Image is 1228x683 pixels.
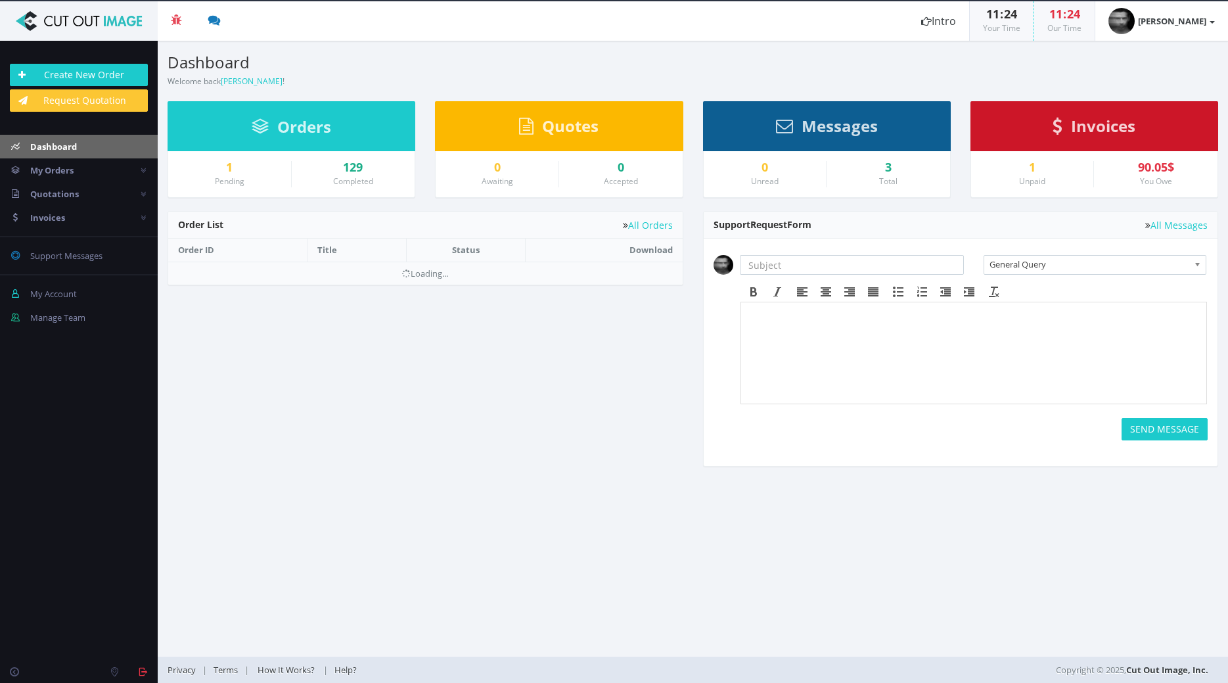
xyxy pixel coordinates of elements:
[751,176,779,187] small: Unread
[1053,123,1135,135] a: Invoices
[30,164,74,176] span: My Orders
[1122,418,1208,440] button: SEND MESSAGE
[207,664,244,676] a: Terms
[10,11,148,31] img: Cut Out Image
[221,76,283,87] a: [PERSON_NAME]
[714,161,817,174] a: 0
[1071,115,1135,137] span: Invoices
[215,176,244,187] small: Pending
[178,218,223,231] span: Order List
[168,664,202,676] a: Privacy
[1108,8,1135,34] img: d132aeb1bf903cb78666fff7a5950c69
[982,283,1006,300] div: Clear formatting
[1145,220,1208,230] a: All Messages
[910,283,934,300] div: Numbered list
[10,89,148,112] a: Request Quotation
[168,262,683,285] td: Loading...
[934,283,957,300] div: Decrease indent
[542,115,599,137] span: Quotes
[1140,176,1172,187] small: You Owe
[30,250,102,262] span: Support Messages
[838,283,861,300] div: Align right
[1047,22,1081,34] small: Our Time
[328,664,363,676] a: Help?
[802,115,878,137] span: Messages
[1138,15,1206,27] strong: [PERSON_NAME]
[1049,6,1062,22] span: 11
[302,161,405,174] a: 129
[178,161,281,174] a: 1
[1056,663,1208,676] span: Copyright © 2025,
[482,176,513,187] small: Awaiting
[252,124,331,135] a: Orders
[740,255,964,275] input: Subject
[30,212,65,224] span: Invoices
[861,283,885,300] div: Justify
[986,6,999,22] span: 11
[1126,664,1208,676] a: Cut Out Image, Inc.
[168,239,307,262] th: Order ID
[333,176,373,187] small: Completed
[836,161,940,174] div: 3
[776,123,878,135] a: Messages
[526,239,683,262] th: Download
[957,283,981,300] div: Increase indent
[168,54,683,71] h3: Dashboard
[741,302,1207,404] iframe: Rich Text Area. Press ALT-F9 for menu. Press ALT-F10 for toolbar. Press ALT-0 for help
[30,141,77,153] span: Dashboard
[168,76,284,87] small: Welcome back !
[30,312,85,323] span: Manage Team
[30,288,77,300] span: My Account
[10,64,148,86] a: Create New Order
[445,161,549,174] a: 0
[886,283,910,300] div: Bullet list
[814,283,838,300] div: Align center
[307,239,407,262] th: Title
[30,188,79,200] span: Quotations
[1067,6,1080,22] span: 24
[742,283,765,300] div: Bold
[623,220,673,230] a: All Orders
[569,161,673,174] a: 0
[1095,1,1228,41] a: [PERSON_NAME]
[604,176,638,187] small: Accepted
[989,256,1189,273] span: General Query
[981,161,1084,174] a: 1
[168,657,868,683] div: | | |
[407,239,526,262] th: Status
[714,255,733,275] img: d132aeb1bf903cb78666fff7a5950c69
[790,283,814,300] div: Align left
[983,22,1020,34] small: Your Time
[1004,6,1017,22] span: 24
[765,283,789,300] div: Italic
[714,218,811,231] span: Support Form
[908,1,969,41] a: Intro
[879,176,898,187] small: Total
[1019,176,1045,187] small: Unpaid
[519,123,599,135] a: Quotes
[277,116,331,137] span: Orders
[750,218,787,231] span: Request
[1062,6,1067,22] span: :
[249,664,323,676] a: How It Works?
[999,6,1004,22] span: :
[258,664,315,676] span: How It Works?
[1104,161,1208,174] div: 90.05$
